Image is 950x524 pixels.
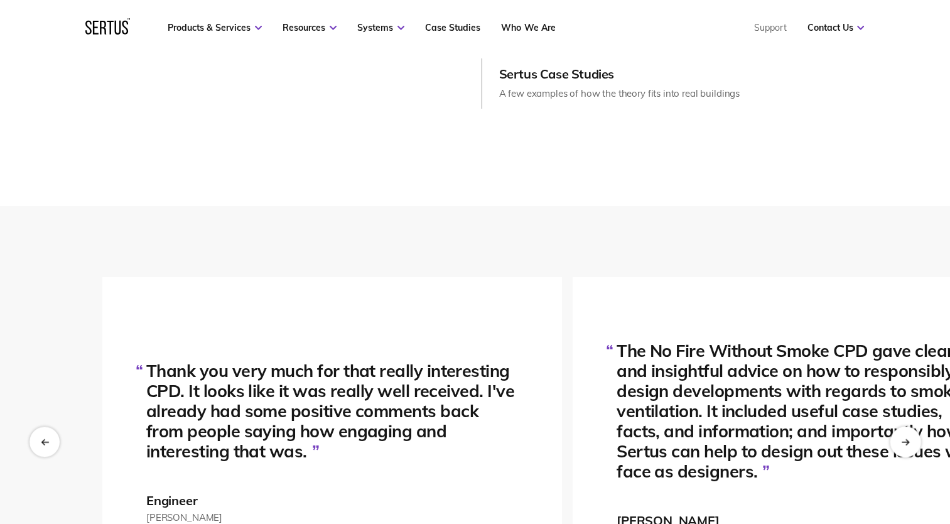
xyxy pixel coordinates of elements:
a: Systems [357,22,404,33]
div: Sertus Case Studies [499,66,740,82]
a: Contact Us [807,22,864,33]
a: Who We Are [501,22,555,33]
a: Support [753,22,786,33]
div: Engineer [146,493,197,508]
iframe: Chat Widget [887,464,950,524]
div: A few examples of how the theory fits into real buildings [499,86,740,101]
div: Previous slide [30,427,60,457]
a: Resources [283,22,337,33]
div: Thank you very much for that really interesting CPD. It looks like it was really well received. I... [146,361,517,461]
div: Next slide [890,427,920,457]
a: Case Studies [425,22,480,33]
div: [PERSON_NAME] [146,511,222,523]
a: Products & Services [168,22,262,33]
